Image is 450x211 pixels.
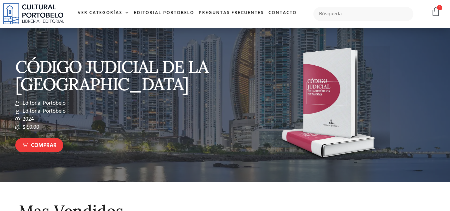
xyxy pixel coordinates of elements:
a: Editorial Portobelo [132,6,197,20]
a: Ver Categorías [75,6,132,20]
a: Comprar [15,138,63,152]
span: Editorial Portobelo [21,107,66,115]
a: Preguntas frecuentes [197,6,266,20]
span: Editorial Portobelo [21,99,66,107]
p: CÓDIGO JUDICIAL DE LA [GEOGRAPHIC_DATA] [15,58,222,93]
span: 0 [437,5,442,10]
span: 2024 [21,115,34,123]
span: $ 50.00 [21,123,39,131]
input: Búsqueda [313,7,414,21]
a: 0 [431,7,440,17]
a: Contacto [266,6,299,20]
span: Comprar [31,141,57,150]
